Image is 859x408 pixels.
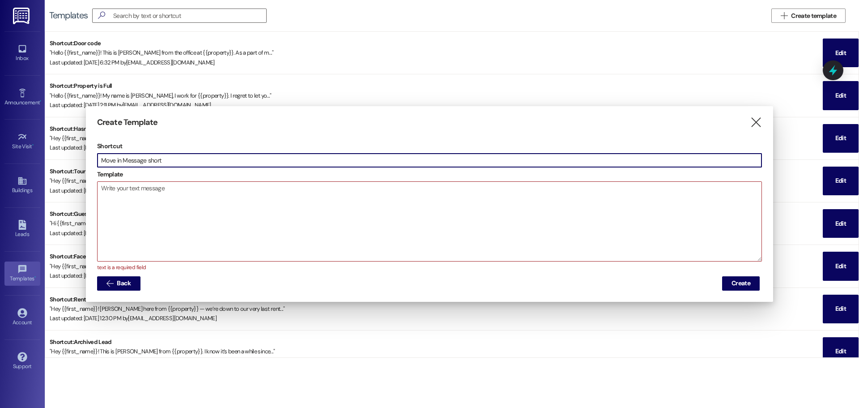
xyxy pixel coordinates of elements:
button: Create [722,276,760,291]
label: Template [97,167,762,181]
label: Shortcut [97,139,762,153]
span: Create [731,279,750,288]
i:  [750,118,762,127]
span: text is a required field [97,264,146,271]
span: Back [117,279,131,288]
i:  [106,280,113,287]
h3: Create Template [97,117,158,128]
button: Back [97,276,140,291]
